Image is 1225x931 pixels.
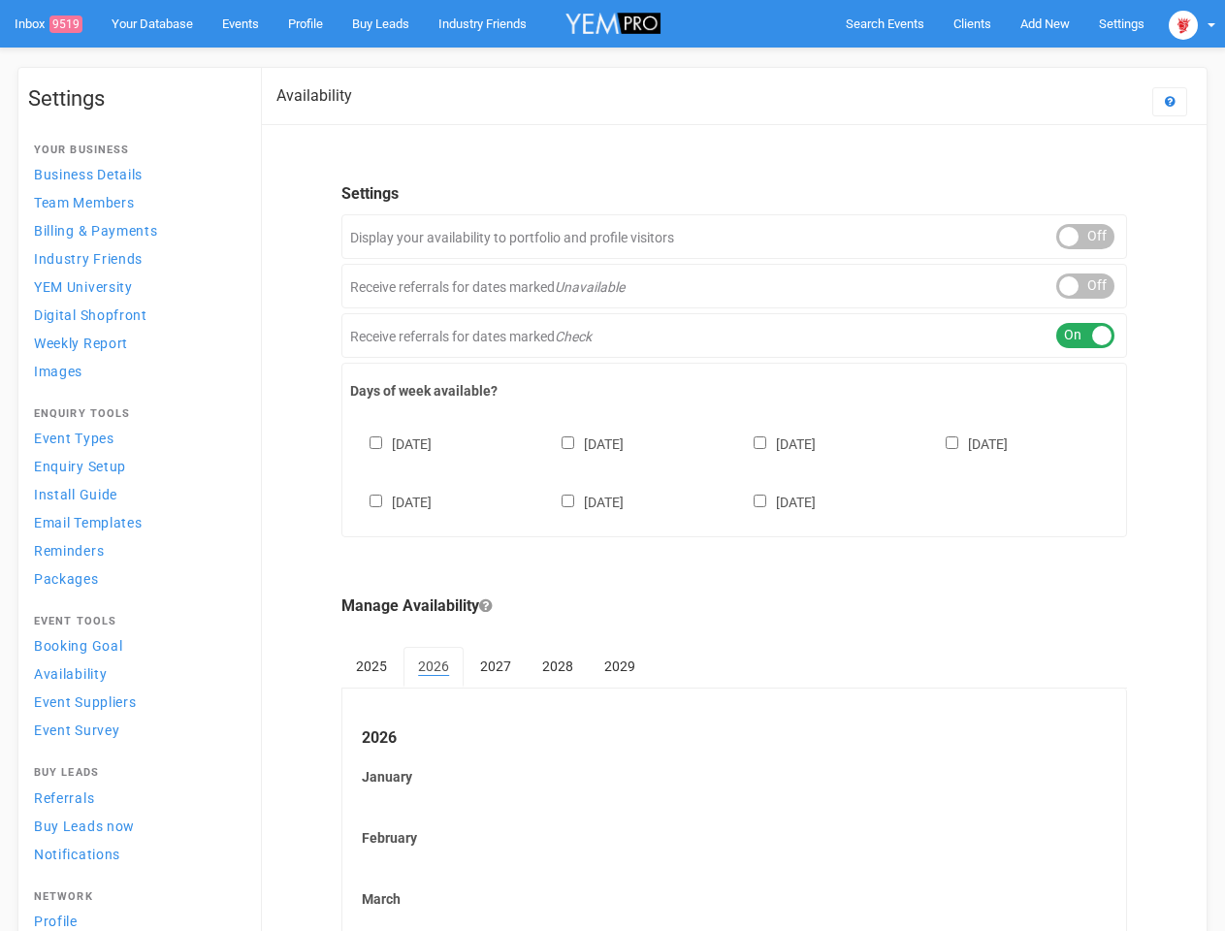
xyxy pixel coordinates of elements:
a: Referrals [28,785,242,811]
label: [DATE] [734,433,816,454]
h1: Settings [28,87,242,111]
label: [DATE] [542,491,624,512]
span: YEM University [34,279,133,295]
a: Availability [28,660,242,687]
h4: Network [34,891,236,903]
label: Days of week available? [350,381,1118,401]
input: [DATE] [370,495,382,507]
input: [DATE] [562,495,574,507]
h4: Event Tools [34,616,236,627]
a: Event Suppliers [28,689,242,715]
span: Add New [1020,16,1070,31]
a: Weekly Report [28,330,242,356]
span: Images [34,364,82,379]
legend: 2026 [362,727,1107,750]
a: Images [28,358,242,384]
a: Install Guide [28,481,242,507]
a: Buy Leads now [28,813,242,839]
em: Unavailable [555,279,625,295]
h2: Availability [276,87,352,105]
a: Business Details [28,161,242,187]
span: Availability [34,666,107,682]
span: Team Members [34,195,134,210]
img: open-uri20250107-2-1pbi2ie [1169,11,1198,40]
legend: Settings [341,183,1127,206]
a: 2025 [341,647,402,686]
span: Event Suppliers [34,694,137,710]
a: Event Types [28,425,242,451]
input: [DATE] [946,436,958,449]
span: Business Details [34,167,143,182]
label: [DATE] [350,433,432,454]
span: Weekly Report [34,336,128,351]
label: [DATE] [542,433,624,454]
span: Clients [953,16,991,31]
a: Team Members [28,189,242,215]
div: Display your availability to portfolio and profile visitors [341,214,1127,259]
a: Event Survey [28,717,242,743]
h4: Buy Leads [34,767,236,779]
a: Notifications [28,841,242,867]
a: 2027 [466,647,526,686]
span: Event Types [34,431,114,446]
a: Email Templates [28,509,242,535]
h4: Your Business [34,144,236,156]
span: Notifications [34,847,120,862]
a: Digital Shopfront [28,302,242,328]
a: 2028 [528,647,588,686]
input: [DATE] [562,436,574,449]
div: Receive referrals for dates marked [341,313,1127,358]
em: Check [555,329,592,344]
a: 2026 [403,647,464,688]
a: Enquiry Setup [28,453,242,479]
span: Packages [34,571,99,587]
a: Industry Friends [28,245,242,272]
a: 2029 [590,647,650,686]
span: Email Templates [34,515,143,530]
label: January [362,767,1107,787]
span: Search Events [846,16,924,31]
input: [DATE] [754,495,766,507]
input: [DATE] [370,436,382,449]
div: Receive referrals for dates marked [341,264,1127,308]
a: Packages [28,565,242,592]
input: [DATE] [754,436,766,449]
a: Billing & Payments [28,217,242,243]
a: YEM University [28,273,242,300]
span: Enquiry Setup [34,459,126,474]
h4: Enquiry Tools [34,408,236,420]
label: [DATE] [350,491,432,512]
span: 9519 [49,16,82,33]
span: Booking Goal [34,638,122,654]
span: Install Guide [34,487,117,502]
span: Digital Shopfront [34,307,147,323]
label: [DATE] [734,491,816,512]
label: March [362,889,1107,909]
span: Billing & Payments [34,223,158,239]
span: Reminders [34,543,104,559]
span: Event Survey [34,722,119,738]
legend: Manage Availability [341,595,1127,618]
label: February [362,828,1107,848]
label: [DATE] [926,433,1008,454]
a: Booking Goal [28,632,242,658]
a: Reminders [28,537,242,563]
